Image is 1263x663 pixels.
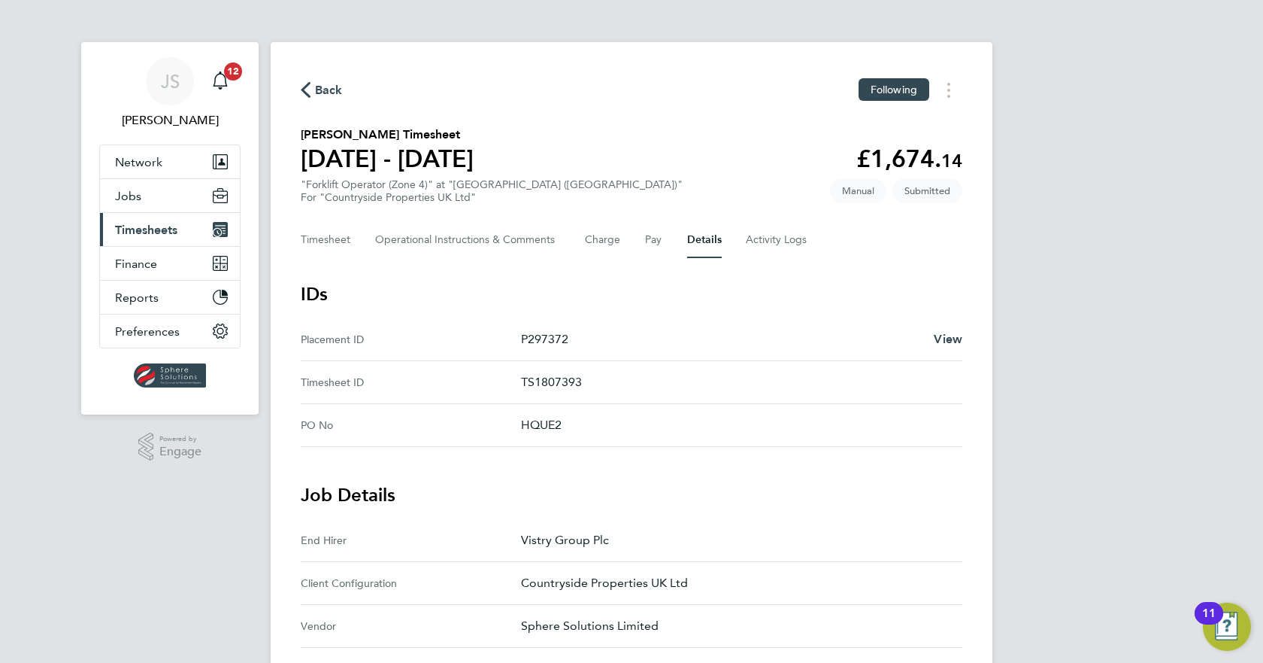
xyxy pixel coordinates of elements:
[746,222,809,258] button: Activity Logs
[830,178,886,203] span: This timesheet was manually created.
[115,324,180,339] span: Preferences
[934,332,962,346] span: View
[115,189,141,203] span: Jobs
[301,574,521,592] div: Client Configuration
[99,57,241,129] a: JS[PERSON_NAME]
[521,531,950,549] p: Vistry Group Plc
[301,531,521,549] div: End Hirer
[301,222,351,258] button: Timesheet
[205,57,235,105] a: 12
[934,330,962,348] a: View
[521,330,922,348] p: P297372
[100,213,240,246] button: Timesheets
[115,257,157,271] span: Finance
[1203,603,1251,651] button: Open Resource Center, 11 new notifications
[871,83,917,96] span: Following
[935,78,962,102] button: Timesheets Menu
[81,42,259,415] nav: Main navigation
[859,78,929,101] button: Following
[375,222,561,258] button: Operational Instructions & Comments
[645,222,663,258] button: Pay
[115,290,159,305] span: Reports
[301,282,962,306] h3: IDs
[159,433,201,446] span: Powered by
[159,446,201,458] span: Engage
[138,433,202,461] a: Powered byEngage
[301,81,343,99] button: Back
[301,617,521,635] div: Vendor
[521,574,950,592] p: Countryside Properties UK Ltd
[521,416,950,434] p: HQUE2
[115,155,162,169] span: Network
[100,145,240,178] button: Network
[856,144,962,173] app-decimal: £1,674.
[100,179,240,212] button: Jobs
[100,315,240,348] button: Preferences
[115,223,177,237] span: Timesheets
[301,373,521,391] div: Timesheet ID
[301,144,474,174] h1: [DATE] - [DATE]
[585,222,621,258] button: Charge
[301,416,521,434] div: PO No
[1202,613,1216,633] div: 11
[99,111,241,129] span: Jack Spencer
[161,71,180,91] span: JS
[301,483,962,507] h3: Job Details
[100,247,240,280] button: Finance
[99,363,241,388] a: Go to home page
[224,62,242,81] span: 12
[687,222,722,258] button: Details
[301,178,683,204] div: "Forklift Operator (Zone 4)" at "[GEOGRAPHIC_DATA] ([GEOGRAPHIC_DATA])"
[315,81,343,99] span: Back
[521,617,950,635] p: Sphere Solutions Limited
[100,281,240,314] button: Reports
[301,330,521,348] div: Placement ID
[941,150,962,172] span: 14
[134,363,207,388] img: spheresolutions-logo-retina.png
[301,191,683,204] div: For "Countryside Properties UK Ltd"
[301,126,474,144] h2: [PERSON_NAME] Timesheet
[521,373,950,391] p: TS1807393
[892,178,962,203] span: This timesheet is Submitted.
